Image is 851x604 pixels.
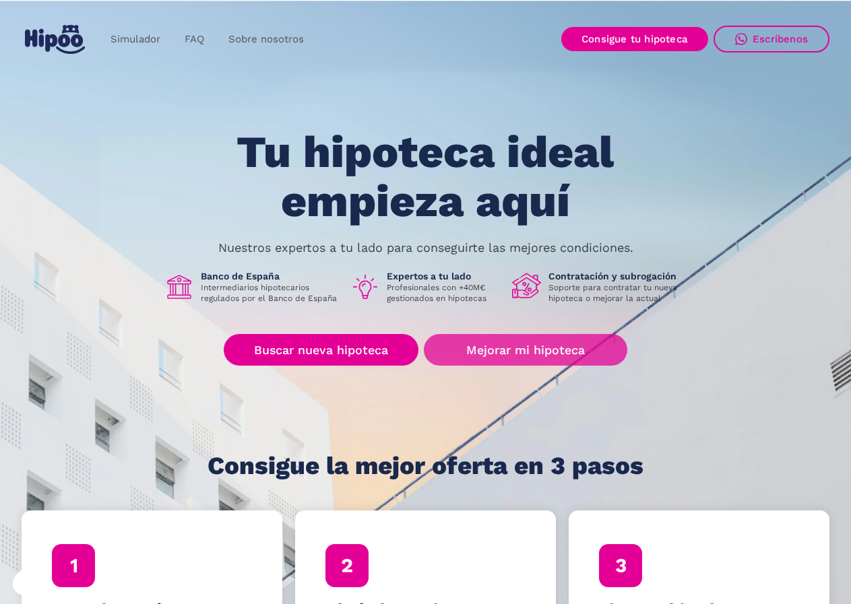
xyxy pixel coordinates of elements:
[561,27,708,51] a: Consigue tu hipoteca
[22,20,88,59] a: home
[548,282,687,304] p: Soporte para contratar tu nueva hipoteca o mejorar la actual
[218,242,633,253] p: Nuestros expertos a tu lado para conseguirte las mejores condiciones.
[714,26,829,53] a: Escríbenos
[208,452,643,479] h1: Consigue la mejor oferta en 3 pasos
[548,270,687,282] h1: Contratación y subrogación
[753,33,808,45] div: Escríbenos
[424,334,627,366] a: Mejorar mi hipoteca
[387,282,501,304] p: Profesionales con +40M€ gestionados en hipotecas
[98,26,172,53] a: Simulador
[170,128,681,226] h1: Tu hipoteca ideal empieza aquí
[201,270,340,282] h1: Banco de España
[172,26,216,53] a: FAQ
[201,282,340,304] p: Intermediarios hipotecarios regulados por el Banco de España
[387,270,501,282] h1: Expertos a tu lado
[224,334,418,366] a: Buscar nueva hipoteca
[216,26,316,53] a: Sobre nosotros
